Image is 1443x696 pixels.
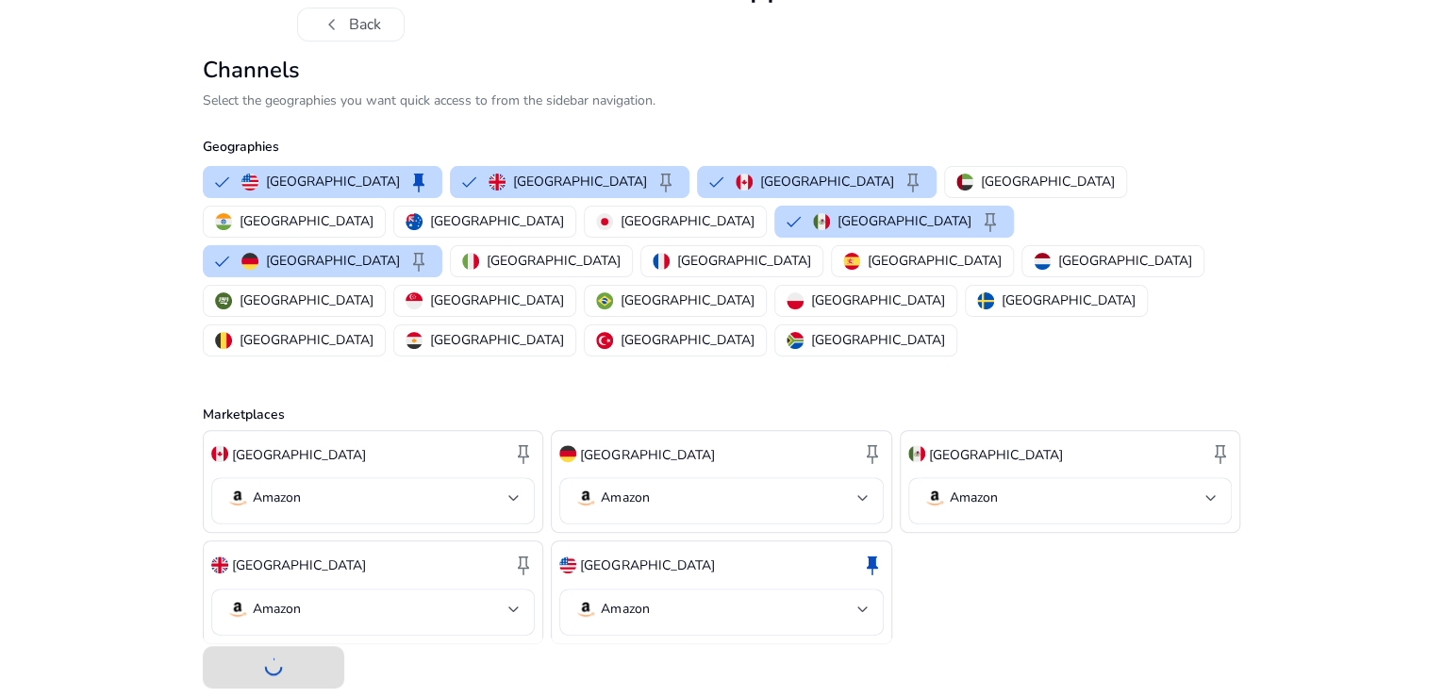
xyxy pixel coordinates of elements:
img: fr.svg [653,253,670,270]
img: amazon.svg [574,487,597,509]
img: uk.svg [211,556,228,573]
p: Amazon [601,489,649,506]
img: au.svg [406,213,423,230]
span: keep [407,171,430,193]
p: [GEOGRAPHIC_DATA] [621,330,755,350]
p: [GEOGRAPHIC_DATA] [240,330,373,350]
img: pl.svg [787,292,804,309]
p: [GEOGRAPHIC_DATA] [430,211,564,231]
img: za.svg [787,332,804,349]
img: mx.svg [908,445,925,462]
p: [GEOGRAPHIC_DATA] [760,172,894,191]
p: [GEOGRAPHIC_DATA] [929,445,1063,465]
img: it.svg [462,253,479,270]
h2: Channels [203,57,1240,84]
span: keep [512,442,535,465]
img: ca.svg [736,174,753,191]
span: keep [861,442,884,465]
img: de.svg [241,253,258,270]
span: keep [1209,442,1232,465]
button: chevron_leftBack [297,8,405,41]
img: amazon.svg [226,598,249,621]
p: Marketplaces [203,405,1240,424]
span: keep [902,171,924,193]
p: [GEOGRAPHIC_DATA] [981,172,1115,191]
span: keep [407,250,430,273]
img: de.svg [559,445,576,462]
p: [GEOGRAPHIC_DATA] [580,445,714,465]
img: us.svg [241,174,258,191]
p: [GEOGRAPHIC_DATA] [232,445,366,465]
img: se.svg [977,292,994,309]
p: [GEOGRAPHIC_DATA] [811,330,945,350]
img: nl.svg [1034,253,1051,270]
span: chevron_left [321,13,343,36]
p: [GEOGRAPHIC_DATA] [580,555,714,575]
p: [GEOGRAPHIC_DATA] [838,211,971,231]
p: Amazon [950,489,998,506]
span: keep [861,554,884,576]
p: Amazon [253,601,301,618]
p: [GEOGRAPHIC_DATA] [1002,290,1136,310]
img: sg.svg [406,292,423,309]
img: us.svg [559,556,576,573]
img: sa.svg [215,292,232,309]
p: [GEOGRAPHIC_DATA] [811,290,945,310]
img: in.svg [215,213,232,230]
img: be.svg [215,332,232,349]
p: [GEOGRAPHIC_DATA] [240,211,373,231]
img: br.svg [596,292,613,309]
img: mx.svg [813,213,830,230]
p: [GEOGRAPHIC_DATA] [621,211,755,231]
p: [GEOGRAPHIC_DATA] [430,290,564,310]
img: amazon.svg [923,487,946,509]
p: [GEOGRAPHIC_DATA] [513,172,647,191]
img: amazon.svg [574,598,597,621]
span: keep [979,210,1002,233]
p: [GEOGRAPHIC_DATA] [266,251,400,271]
p: [GEOGRAPHIC_DATA] [1058,251,1192,271]
img: tr.svg [596,332,613,349]
p: [GEOGRAPHIC_DATA] [868,251,1002,271]
img: uk.svg [489,174,506,191]
p: Select the geographies you want quick access to from the sidebar navigation. [203,91,1240,110]
p: [GEOGRAPHIC_DATA] [232,555,366,575]
p: [GEOGRAPHIC_DATA] [240,290,373,310]
span: keep [655,171,677,193]
img: ae.svg [956,174,973,191]
p: [GEOGRAPHIC_DATA] [487,251,621,271]
img: ca.svg [211,445,228,462]
p: [GEOGRAPHIC_DATA] [621,290,755,310]
p: Geographies [203,137,1240,157]
p: Amazon [253,489,301,506]
span: keep [512,554,535,576]
img: amazon.svg [226,487,249,509]
p: [GEOGRAPHIC_DATA] [677,251,811,271]
p: [GEOGRAPHIC_DATA] [430,330,564,350]
img: es.svg [843,253,860,270]
p: Amazon [601,601,649,618]
p: [GEOGRAPHIC_DATA] [266,172,400,191]
img: eg.svg [406,332,423,349]
img: jp.svg [596,213,613,230]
